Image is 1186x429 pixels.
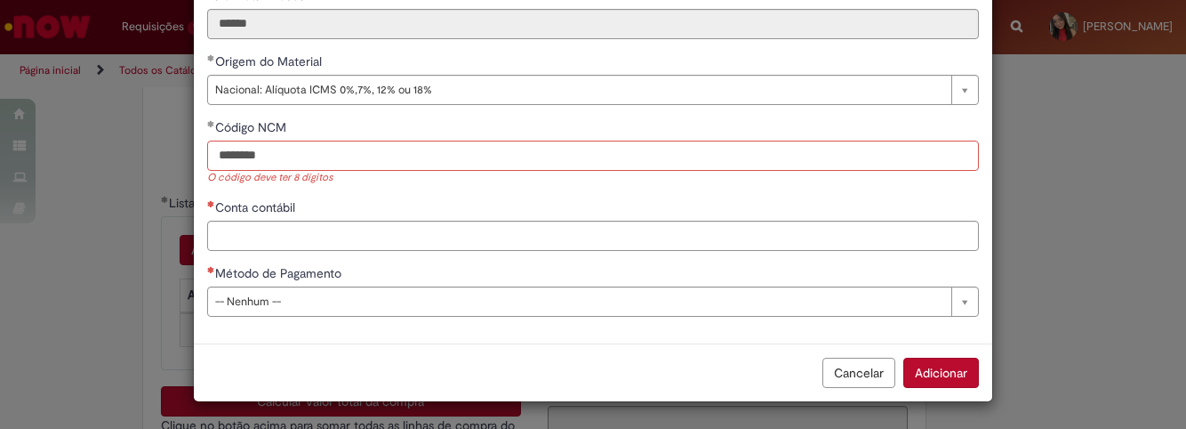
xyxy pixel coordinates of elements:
span: Código NCM [215,119,290,135]
button: Cancelar [822,358,895,388]
span: Origem do Material [215,53,325,69]
span: Necessários [207,200,215,207]
span: Obrigatório Preenchido [207,54,215,61]
span: -- Nenhum -- [215,287,942,316]
span: Conta contábil [215,199,299,215]
span: Necessários [207,266,215,273]
span: Método de Pagamento [215,265,345,281]
input: Código NCM [207,141,979,171]
input: Valor Total Moeda [207,9,979,39]
span: Obrigatório Preenchido [207,120,215,127]
input: Conta contábil [207,221,979,251]
div: O código deve ter 8 dígitos [207,171,979,186]
span: Nacional: Alíquota ICMS 0%,7%, 12% ou 18% [215,76,942,104]
button: Adicionar [903,358,979,388]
